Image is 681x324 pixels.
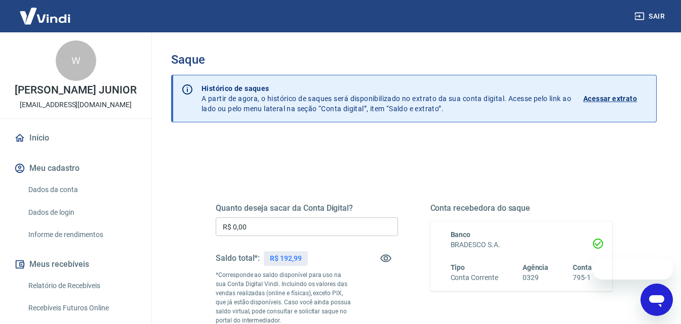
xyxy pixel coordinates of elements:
[216,253,260,263] h5: Saldo total*:
[583,94,637,104] p: Acessar extrato
[640,284,673,316] iframe: Botão para abrir a janela de mensagens
[202,83,571,114] p: A partir de agora, o histórico de saques será disponibilizado no extrato da sua conta digital. Ac...
[12,127,139,149] a: Início
[451,230,471,239] span: Banco
[24,179,139,200] a: Dados da conta
[592,257,673,280] iframe: Mensagem da empresa
[24,298,139,318] a: Recebíveis Futuros Online
[451,240,592,250] h6: BRADESCO S.A.
[24,275,139,296] a: Relatório de Recebíveis
[12,157,139,179] button: Meu cadastro
[24,224,139,245] a: Informe de rendimentos
[12,1,78,31] img: Vindi
[15,85,136,96] p: [PERSON_NAME] JUNIOR
[583,83,648,114] a: Acessar extrato
[216,203,398,213] h5: Quanto deseja sacar da Conta Digital?
[451,263,465,271] span: Tipo
[451,272,498,283] h6: Conta Corrente
[523,263,549,271] span: Agência
[56,40,96,81] div: W
[24,202,139,223] a: Dados de login
[202,83,571,94] p: Histórico de saques
[523,272,549,283] h6: 0329
[12,253,139,275] button: Meus recebíveis
[171,53,657,67] h3: Saque
[632,7,669,26] button: Sair
[270,253,302,264] p: R$ 192,99
[20,100,132,110] p: [EMAIL_ADDRESS][DOMAIN_NAME]
[430,203,613,213] h5: Conta recebedora do saque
